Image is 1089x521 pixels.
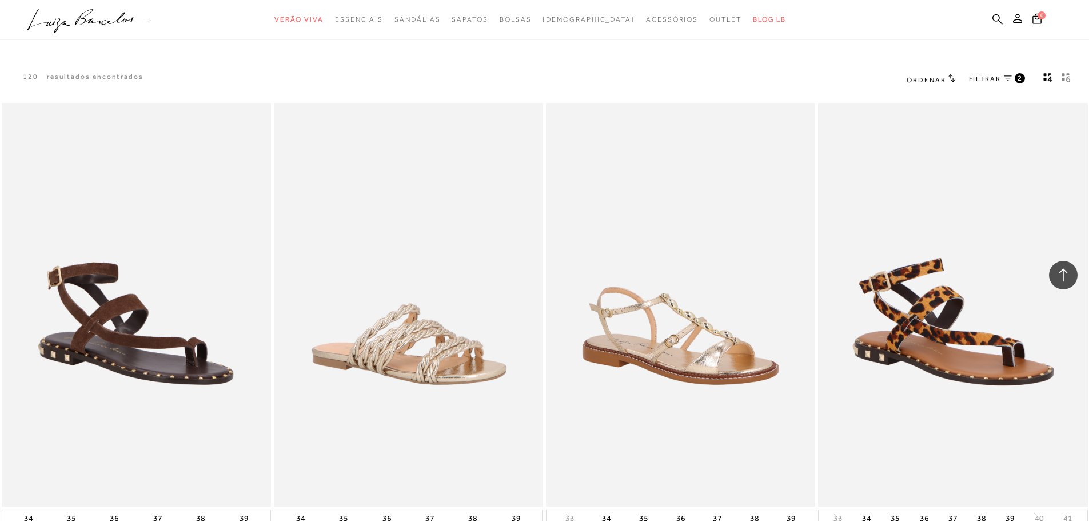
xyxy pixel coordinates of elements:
img: RASTEIRA DE DEDO EM CAMURÇA CAFÉ COM TIRAS CRUZADAS E TACHAS [3,105,270,506]
span: Ordenar [907,76,946,84]
span: Acessórios [646,15,698,23]
span: Sapatos [452,15,488,23]
a: noSubCategoriesText [709,9,741,30]
a: noSubCategoriesText [646,9,698,30]
span: Essenciais [335,15,383,23]
a: BLOG LB [753,9,786,30]
a: noSubCategoriesText [335,9,383,30]
a: noSubCategoriesText [394,9,440,30]
span: 2 [1018,73,1023,83]
span: Verão Viva [274,15,324,23]
span: Sandálias [394,15,440,23]
p: 120 [23,72,38,82]
a: noSubCategoriesText [542,9,635,30]
p: resultados encontrados [47,72,143,82]
a: noSubCategoriesText [452,9,488,30]
button: 0 [1029,13,1045,28]
img: RASTEIRA MULTITIRAS EM METALIZADO DOURADO [275,105,542,506]
button: gridText6Desc [1058,72,1074,87]
span: FILTRAR [969,74,1001,84]
span: BLOG LB [753,15,786,23]
a: noSubCategoriesText [274,9,324,30]
span: Bolsas [500,15,532,23]
img: RASTEIRA DE DEDO EM ONÇA COM TIRAS CRUZADAS E TACHAS [819,105,1086,506]
button: Mostrar 4 produtos por linha [1040,72,1056,87]
img: SANDÁLIA RASTEIRA METALIZADA OURO COM ENFEITES OVAIS METÁLICOS [547,105,814,506]
span: 0 [1038,11,1046,19]
a: noSubCategoriesText [500,9,532,30]
span: [DEMOGRAPHIC_DATA] [542,15,635,23]
span: Outlet [709,15,741,23]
